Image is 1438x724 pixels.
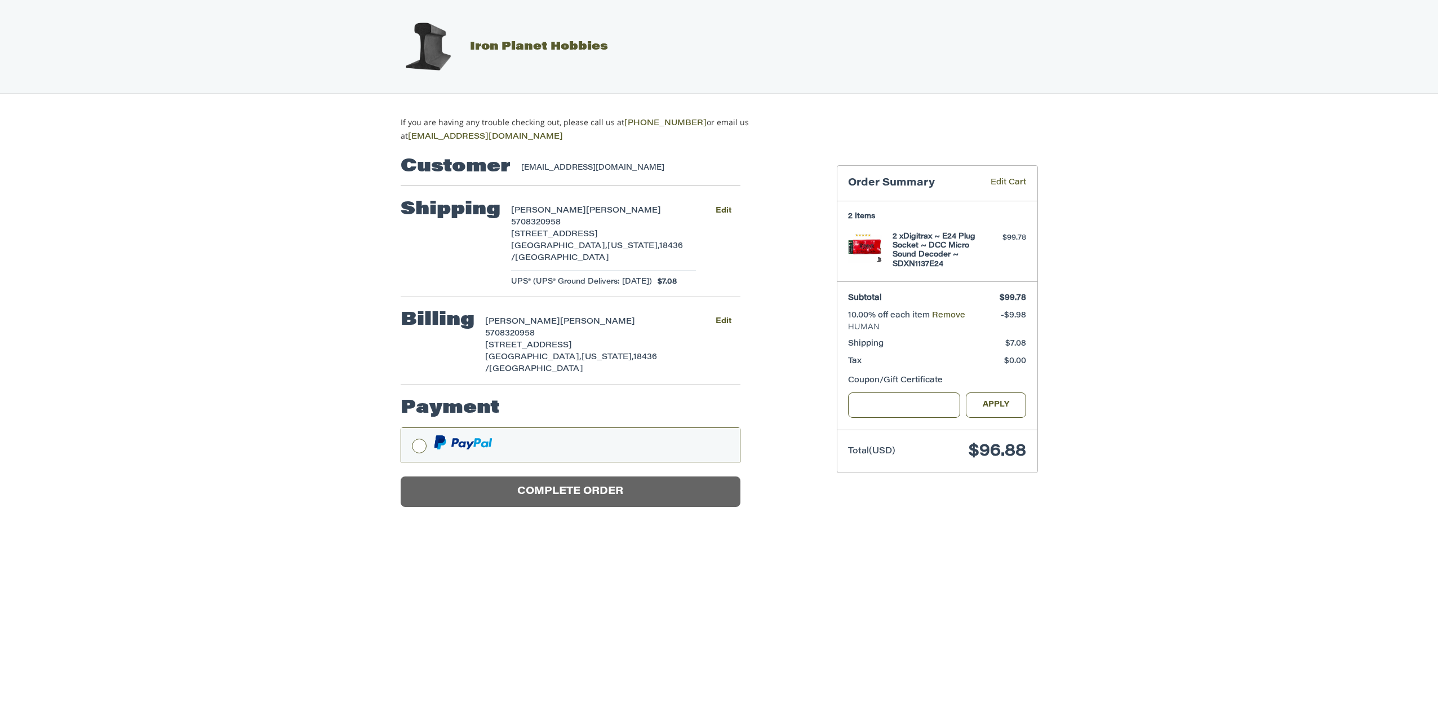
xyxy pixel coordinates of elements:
p: If you are having any trouble checking out, please call us at or email us at [401,116,784,143]
a: Iron Planet Hobbies [388,41,608,52]
span: [GEOGRAPHIC_DATA], [485,354,582,361]
span: [STREET_ADDRESS] [485,342,572,350]
span: [US_STATE], [607,242,659,250]
span: [GEOGRAPHIC_DATA] [489,365,583,373]
h2: Shipping [401,198,500,221]
span: 5708320958 [485,330,535,338]
span: [PERSON_NAME] [560,318,635,326]
button: Edit [707,314,740,330]
span: [STREET_ADDRESS] [511,231,598,239]
button: Apply [966,392,1027,418]
a: Remove [932,312,965,320]
a: Edit Cart [974,177,1026,190]
h2: Customer [401,156,511,178]
span: [GEOGRAPHIC_DATA], [511,242,607,250]
span: 5708320958 [511,219,561,227]
div: Coupon/Gift Certificate [848,375,1026,387]
span: $7.08 [652,276,677,288]
img: Iron Planet Hobbies [400,19,456,75]
h4: 2 x Digitrax ~ E24 Plug Socket ~ DCC Micro Sound Decoder ~ SDXN1137E24 [893,232,979,269]
span: Iron Planet Hobbies [470,41,608,52]
span: [PERSON_NAME] [586,207,661,215]
span: [US_STATE], [582,354,633,361]
button: Complete order [401,476,740,507]
span: UPS® (UPS® Ground Delivers: [DATE]) [511,276,652,288]
span: Shipping [848,340,884,348]
h3: 2 Items [848,212,1026,221]
span: HUMAN [848,322,1026,333]
span: $7.08 [1005,340,1026,348]
span: 18436 / [485,354,657,373]
span: $0.00 [1004,357,1026,365]
span: Tax [848,357,862,365]
span: -$9.98 [1001,312,1026,320]
a: [PHONE_NUMBER] [624,120,707,127]
span: 10.00% off each item [848,312,932,320]
span: [PERSON_NAME] [511,207,586,215]
h3: Order Summary [848,177,974,190]
h2: Payment [401,397,500,420]
div: $99.78 [982,232,1026,244]
button: Edit [707,202,740,219]
h2: Billing [401,309,474,332]
input: Gift Certificate or Coupon Code [848,392,960,418]
span: [GEOGRAPHIC_DATA] [515,254,609,262]
span: Subtotal [848,294,882,302]
img: PayPal icon [434,435,492,449]
div: [EMAIL_ADDRESS][DOMAIN_NAME] [521,162,729,174]
span: $96.88 [969,443,1026,460]
span: Total (USD) [848,447,895,456]
span: $99.78 [1000,294,1026,302]
span: [PERSON_NAME] [485,318,560,326]
a: [EMAIL_ADDRESS][DOMAIN_NAME] [408,133,563,141]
